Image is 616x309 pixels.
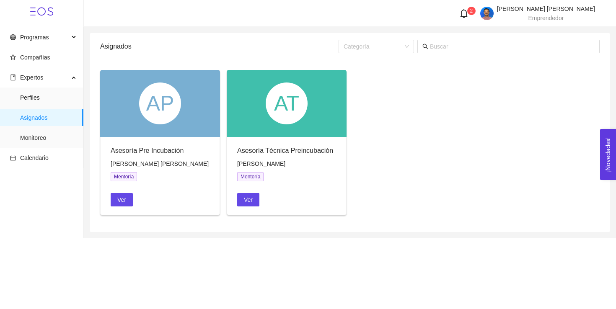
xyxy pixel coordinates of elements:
[20,129,77,146] span: Monitoreo
[430,42,595,51] input: Buscar
[111,172,137,181] span: Mentoría
[10,34,16,40] span: global
[20,54,50,61] span: Compañías
[20,34,49,41] span: Programas
[20,89,77,106] span: Perfiles
[20,109,77,126] span: Asignados
[20,154,49,161] span: Calendario
[20,74,43,81] span: Expertos
[528,15,564,21] span: Emprendedor
[237,160,285,167] span: [PERSON_NAME]
[10,155,16,161] span: calendar
[237,193,259,206] button: Ver
[467,7,476,15] sup: 2
[139,82,181,124] div: AP
[111,160,209,167] span: [PERSON_NAME] [PERSON_NAME]
[470,8,473,14] span: 2
[497,5,595,12] span: [PERSON_NAME] [PERSON_NAME]
[111,193,133,206] button: Ver
[600,129,616,180] button: Open Feedback Widget
[10,75,16,80] span: book
[480,7,494,20] img: 1756941963786-2AAB7FB8-7E5A-4580-9AA7-E9FDF0EFBE61.png
[422,44,428,49] span: search
[237,145,336,156] div: Asesoría Técnica Preincubación
[111,145,210,156] div: Asesoría Pre Incubación
[117,195,126,204] span: Ver
[10,54,16,60] span: star
[244,195,253,204] span: Ver
[459,9,468,18] span: bell
[100,34,339,58] div: Asignados
[266,82,308,124] div: AT
[237,172,264,181] span: Mentoría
